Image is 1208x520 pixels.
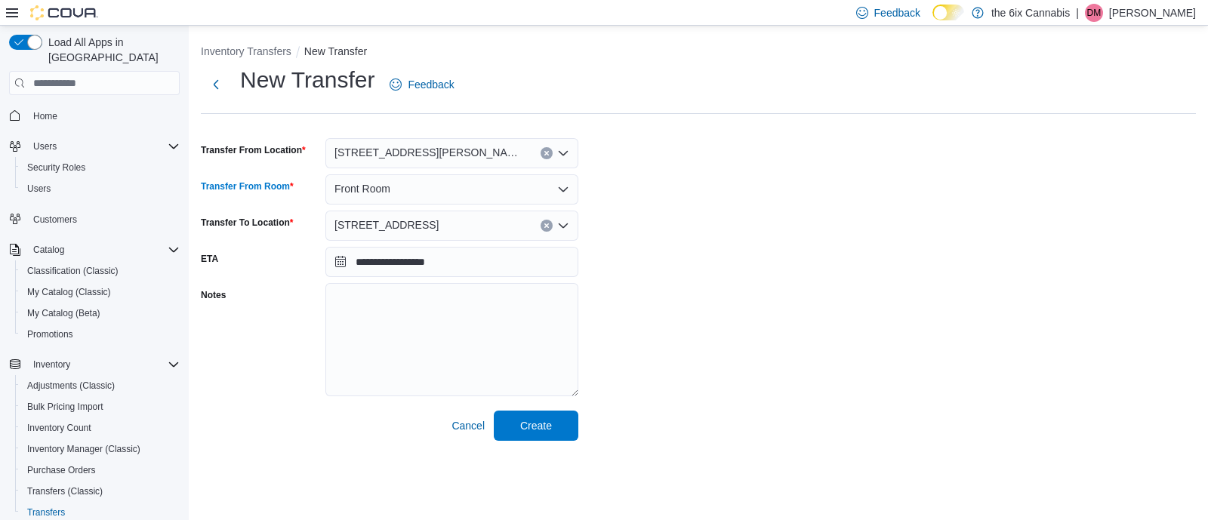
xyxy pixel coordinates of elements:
button: My Catalog (Beta) [15,303,186,324]
span: Adjustments (Classic) [21,377,180,395]
span: [STREET_ADDRESS] [334,216,439,234]
label: ETA [201,253,218,265]
span: Load All Apps in [GEOGRAPHIC_DATA] [42,35,180,65]
label: Notes [201,289,226,301]
a: Users [21,180,57,198]
button: Transfers (Classic) [15,481,186,502]
input: Dark Mode [932,5,964,20]
span: Security Roles [27,162,85,174]
span: Users [33,140,57,152]
button: Inventory [3,354,186,375]
a: Security Roles [21,158,91,177]
label: Transfer From Room [201,180,294,192]
button: Purchase Orders [15,460,186,481]
span: Adjustments (Classic) [27,380,115,392]
span: Cancel [451,418,485,433]
a: Inventory Count [21,419,97,437]
span: Catalog [33,244,64,256]
button: Adjustments (Classic) [15,375,186,396]
span: Customers [27,210,180,229]
button: My Catalog (Classic) [15,282,186,303]
span: DM [1087,4,1102,22]
span: Home [27,106,180,125]
span: Inventory Count [27,422,91,434]
button: Bulk Pricing Import [15,396,186,417]
span: Transfers [27,506,65,518]
a: Classification (Classic) [21,262,125,280]
a: Feedback [384,69,460,100]
button: Open list of options [557,220,569,232]
a: Transfers (Classic) [21,482,109,500]
button: Users [3,136,186,157]
p: the 6ix Cannabis [991,4,1070,22]
a: Home [27,107,63,125]
button: Inventory Transfers [201,45,291,57]
a: Promotions [21,325,79,343]
a: Customers [27,211,83,229]
span: Purchase Orders [21,461,180,479]
button: Open list of options [557,183,569,195]
a: My Catalog (Classic) [21,283,117,301]
a: Purchase Orders [21,461,102,479]
label: Transfer From Location [201,144,306,156]
p: [PERSON_NAME] [1109,4,1196,22]
span: Inventory Manager (Classic) [21,440,180,458]
a: Adjustments (Classic) [21,377,121,395]
span: Inventory [27,355,180,374]
button: Users [15,178,186,199]
a: Inventory Manager (Classic) [21,440,146,458]
button: Next [201,69,231,100]
button: Home [3,104,186,126]
span: Inventory Count [21,419,180,437]
span: [STREET_ADDRESS][PERSON_NAME] North [334,143,525,162]
span: Classification (Classic) [27,265,119,277]
h1: New Transfer [240,65,374,95]
button: Inventory Manager (Classic) [15,438,186,460]
span: Feedback [408,77,454,92]
img: Cova [30,5,98,20]
span: Promotions [27,328,73,340]
a: My Catalog (Beta) [21,304,106,322]
button: Inventory Count [15,417,186,438]
span: Transfers (Classic) [21,482,180,500]
span: Inventory [33,358,70,371]
span: Users [21,180,180,198]
span: My Catalog (Classic) [21,283,180,301]
span: My Catalog (Classic) [27,286,111,298]
span: Catalog [27,241,180,259]
span: Security Roles [21,158,180,177]
button: New Transfer [304,45,367,57]
span: Customers [33,214,77,226]
span: Transfers (Classic) [27,485,103,497]
input: Press the down key to open a popover containing a calendar. [325,247,578,277]
span: Bulk Pricing Import [27,401,103,413]
button: Clear input [541,220,553,232]
p: | [1076,4,1079,22]
button: Promotions [15,324,186,345]
button: Customers [3,208,186,230]
a: Bulk Pricing Import [21,398,109,416]
span: Feedback [874,5,920,20]
button: Inventory [27,355,76,374]
button: Open list of options [557,147,569,159]
span: My Catalog (Beta) [27,307,100,319]
button: Clear input [541,147,553,159]
span: Users [27,183,51,195]
span: Create [520,418,552,433]
span: Front Room [334,180,390,198]
span: Promotions [21,325,180,343]
button: Security Roles [15,157,186,178]
span: Users [27,137,180,155]
label: Transfer To Location [201,217,293,229]
span: Bulk Pricing Import [21,398,180,416]
button: Classification (Classic) [15,260,186,282]
span: Classification (Classic) [21,262,180,280]
nav: An example of EuiBreadcrumbs [201,44,1196,62]
button: Users [27,137,63,155]
button: Create [494,411,578,441]
span: My Catalog (Beta) [21,304,180,322]
button: Catalog [3,239,186,260]
button: Cancel [445,411,491,441]
span: Home [33,110,57,122]
span: Inventory Manager (Classic) [27,443,140,455]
